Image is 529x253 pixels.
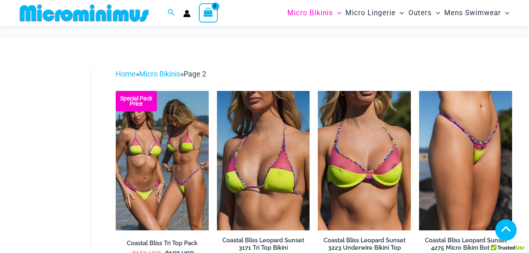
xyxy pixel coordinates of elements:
[116,70,136,78] a: Home
[116,91,209,230] a: Coastal Bliss Leopard Sunset Tri Top Pack Coastal Bliss Leopard Sunset Tri Top Pack BCoastal Blis...
[116,70,206,78] span: » »
[16,4,152,22] img: MM SHOP LOGO FLAT
[444,2,501,23] span: Mens Swimwear
[406,2,442,23] a: OutersMenu ToggleMenu Toggle
[183,10,191,17] a: Account icon link
[318,91,411,230] a: Coastal Bliss Leopard Sunset 3223 Underwire Top 01Coastal Bliss Leopard Sunset 3223 Underwire Top...
[408,2,432,23] span: Outers
[217,91,310,230] img: Coastal Bliss Leopard Sunset 3171 Tri Top 01
[168,8,175,18] a: Search icon link
[116,91,209,230] img: Coastal Bliss Leopard Sunset Tri Top Pack
[184,70,206,78] span: Page 2
[116,239,209,250] a: Coastal Bliss Tri Top Pack
[217,237,310,252] h2: Coastal Bliss Leopard Sunset 3171 Tri Top Bikini
[345,2,396,23] span: Micro Lingerie
[139,70,180,78] a: Micro Bikinis
[432,2,440,23] span: Menu Toggle
[116,96,157,107] b: Special Pack Price
[419,237,512,252] h2: Coastal Bliss Leopard Sunset 4275 Micro Bikini Bottom
[442,2,511,23] a: Mens SwimwearMenu ToggleMenu Toggle
[396,2,404,23] span: Menu Toggle
[285,2,343,23] a: Micro BikinisMenu ToggleMenu Toggle
[501,2,509,23] span: Menu Toggle
[318,237,411,252] h2: Coastal Bliss Leopard Sunset 3223 Underwire Bikini Top
[318,91,411,230] img: Coastal Bliss Leopard Sunset 3223 Underwire Top 01
[284,1,513,25] nav: Site Navigation
[419,91,512,230] a: Coastal Bliss Leopard Sunset 4275 Micro Bikini 01Coastal Bliss Leopard Sunset 4275 Micro Bikini 0...
[217,91,310,230] a: Coastal Bliss Leopard Sunset 3171 Tri Top 01Coastal Bliss Leopard Sunset 3171 Tri Top 4371 Thong ...
[199,3,218,22] a: View Shopping Cart, empty
[343,2,406,23] a: Micro LingerieMenu ToggleMenu Toggle
[419,91,512,230] img: Coastal Bliss Leopard Sunset 4275 Micro Bikini 01
[287,2,333,23] span: Micro Bikinis
[21,61,95,226] iframe: TrustedSite Certified
[116,239,209,247] h2: Coastal Bliss Tri Top Pack
[333,2,341,23] span: Menu Toggle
